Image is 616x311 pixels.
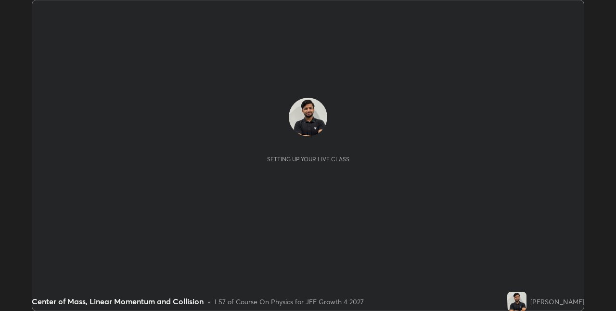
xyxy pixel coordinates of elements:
[530,297,584,307] div: [PERSON_NAME]
[207,297,211,307] div: •
[32,296,204,307] div: Center of Mass, Linear Momentum and Collision
[507,292,526,311] img: 8fc6bbdfa92e4274a97441c3a114033c.jpg
[267,155,349,163] div: Setting up your live class
[289,98,327,136] img: 8fc6bbdfa92e4274a97441c3a114033c.jpg
[215,297,364,307] div: L57 of Course On Physics for JEE Growth 4 2027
